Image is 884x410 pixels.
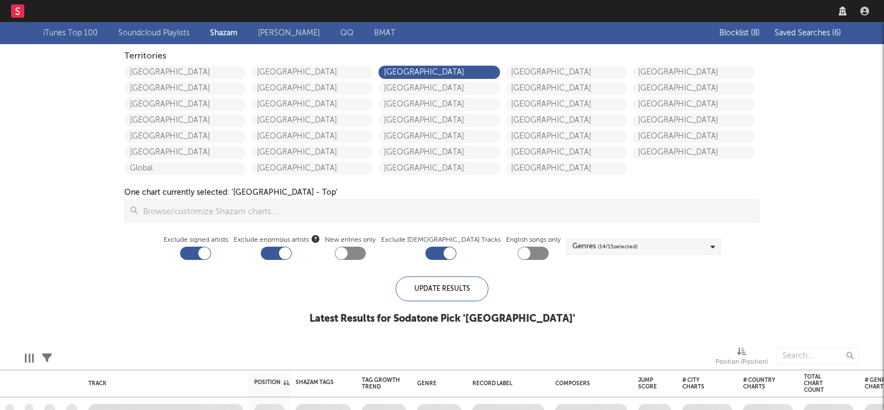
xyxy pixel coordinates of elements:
[378,82,500,95] a: [GEOGRAPHIC_DATA]
[506,130,627,143] a: [GEOGRAPHIC_DATA]
[378,130,500,143] a: [GEOGRAPHIC_DATA]
[164,233,228,247] label: Exclude signed artists
[506,82,627,95] a: [GEOGRAPHIC_DATA]
[124,146,246,159] a: [GEOGRAPHIC_DATA]
[396,276,488,301] div: Update Results
[251,82,373,95] a: [GEOGRAPHIC_DATA]
[42,342,52,374] div: Filters
[254,379,290,386] div: Position
[776,348,859,364] input: Search...
[775,29,841,37] span: Saved Searches
[633,66,754,79] a: [GEOGRAPHIC_DATA]
[340,26,354,40] a: QQ
[832,29,841,37] span: ( 6 )
[378,146,500,159] a: [GEOGRAPHIC_DATA]
[417,380,456,387] div: Genre
[124,66,246,79] a: [GEOGRAPHIC_DATA]
[312,233,319,244] button: Exclude enormous artists
[506,146,627,159] a: [GEOGRAPHIC_DATA]
[572,240,638,253] div: Genres
[633,82,754,95] a: [GEOGRAPHIC_DATA]
[506,233,561,247] label: English songs only
[43,26,98,40] a: iTunes Top 100
[88,380,238,387] div: Track
[472,380,539,387] div: Record Label
[374,26,395,40] a: BMAT
[362,377,401,390] div: Tag Growth Trend
[506,98,627,111] a: [GEOGRAPHIC_DATA]
[309,312,575,326] div: Latest Results for Sodatone Pick ' [GEOGRAPHIC_DATA] '
[325,233,376,247] label: New entries only
[296,379,334,386] div: Shazam Tags
[506,114,627,127] a: [GEOGRAPHIC_DATA]
[118,26,190,40] a: Soundcloud Playlists
[771,29,841,38] button: Saved Searches (6)
[378,98,500,111] a: [GEOGRAPHIC_DATA]
[633,146,754,159] a: [GEOGRAPHIC_DATA]
[138,200,759,222] input: Browse/customize Shazam charts...
[804,374,837,393] div: Total Chart Count
[124,50,760,63] div: Territories
[633,114,754,127] a: [GEOGRAPHIC_DATA]
[633,98,754,111] a: [GEOGRAPHIC_DATA]
[715,356,768,369] div: Position (Position)
[638,377,657,390] div: Jump Score
[378,114,500,127] a: [GEOGRAPHIC_DATA]
[251,66,373,79] a: [GEOGRAPHIC_DATA]
[124,114,246,127] a: [GEOGRAPHIC_DATA]
[251,130,373,143] a: [GEOGRAPHIC_DATA]
[251,162,373,175] a: [GEOGRAPHIC_DATA]
[124,130,246,143] a: [GEOGRAPHIC_DATA]
[251,98,373,111] a: [GEOGRAPHIC_DATA]
[555,380,622,387] div: Composers
[506,162,627,175] a: [GEOGRAPHIC_DATA]
[378,162,500,175] a: [GEOGRAPHIC_DATA]
[124,98,246,111] a: [GEOGRAPHIC_DATA]
[251,146,373,159] a: [GEOGRAPHIC_DATA]
[598,240,638,253] span: ( 14 / 15 selected)
[378,66,500,79] a: [GEOGRAPHIC_DATA]
[234,233,319,247] span: Exclude enormous artists
[251,114,373,127] a: [GEOGRAPHIC_DATA]
[682,377,715,390] div: # City Charts
[743,377,776,390] div: # Country Charts
[633,130,754,143] a: [GEOGRAPHIC_DATA]
[124,82,246,95] a: [GEOGRAPHIC_DATA]
[258,26,320,40] a: [PERSON_NAME]
[381,233,501,247] label: Exclude [DEMOGRAPHIC_DATA] Tracks
[751,29,760,37] span: ( 8 )
[25,342,34,374] div: Edit Columns
[719,29,760,37] span: Blocklist
[506,66,627,79] a: [GEOGRAPHIC_DATA]
[715,342,768,374] div: Position (Position)
[124,162,246,175] a: Global
[124,186,338,199] div: One chart currently selected: ' [GEOGRAPHIC_DATA] - Top '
